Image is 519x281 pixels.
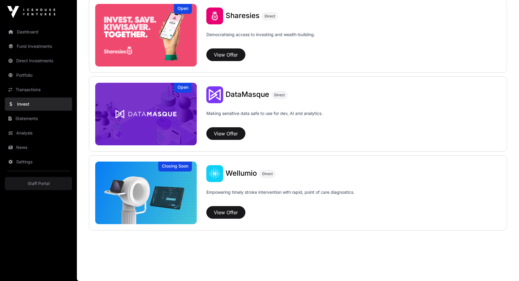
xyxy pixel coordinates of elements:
span: Wellumio [226,169,257,178]
img: Sharesies [206,8,223,24]
a: Portfolio [5,69,72,82]
img: Sharesies [95,4,197,66]
span: DataMasque [226,90,269,99]
button: View Offer [206,206,245,219]
div: Open [174,4,192,14]
p: Making sensitive data safe to use for dev, AI and analytics. [206,110,323,125]
span: Direct [262,171,273,176]
a: Settings [5,155,72,168]
a: Fund Investments [5,40,72,53]
a: Sharesies [226,12,259,20]
a: Wellumio [226,170,257,178]
span: Direct [265,14,275,19]
a: WellumioClosing Soon [95,162,197,224]
p: Democratising access to investing and wealth-building. [206,32,315,46]
img: DataMasque [95,83,197,145]
img: Wellumio [95,162,197,224]
a: DataMasqueOpen [95,83,197,145]
button: View Offer [206,48,245,61]
a: Transactions [5,83,72,96]
div: Open [174,83,192,93]
a: DataMasque [226,91,269,99]
iframe: Chat Widget [489,252,519,281]
a: Statements [5,112,72,125]
p: Empowering timely stroke intervention with rapid, point of care diagnostics. [206,189,354,204]
img: Icehouse Ventures Logo [7,6,55,18]
a: SharesiesOpen [95,4,197,66]
a: Analysis [5,126,72,140]
a: Direct Investments [5,54,72,67]
button: View Offer [206,127,245,140]
img: Wellumio [206,165,223,182]
span: Direct [274,93,285,97]
a: Invest [5,97,72,111]
span: Sharesies [226,11,259,20]
img: DataMasque [206,86,223,103]
a: Dashboard [5,25,72,39]
a: News [5,141,72,154]
div: Closing Soon [158,162,192,171]
a: Staff Portal [5,177,72,190]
